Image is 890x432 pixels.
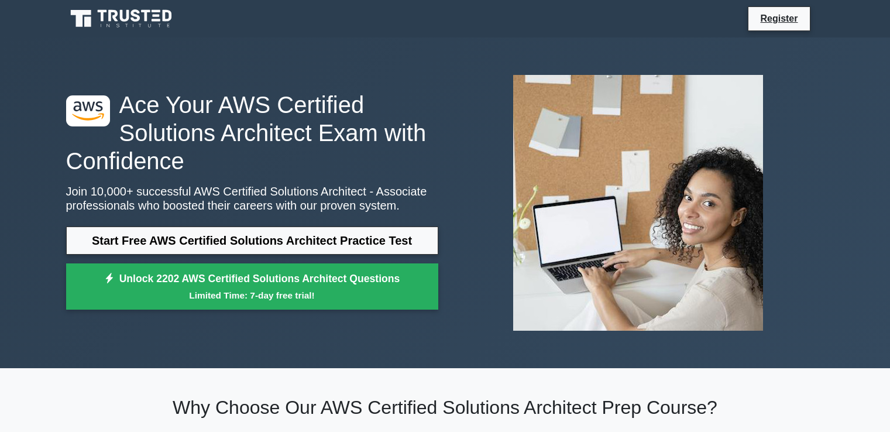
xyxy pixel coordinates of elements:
a: Start Free AWS Certified Solutions Architect Practice Test [66,227,438,255]
a: Register [753,11,805,26]
h1: Ace Your AWS Certified Solutions Architect Exam with Confidence [66,91,438,175]
p: Join 10,000+ successful AWS Certified Solutions Architect - Associate professionals who boosted t... [66,184,438,212]
small: Limited Time: 7-day free trial! [81,289,424,302]
a: Unlock 2202 AWS Certified Solutions Architect QuestionsLimited Time: 7-day free trial! [66,263,438,310]
h2: Why Choose Our AWS Certified Solutions Architect Prep Course? [66,396,824,419]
